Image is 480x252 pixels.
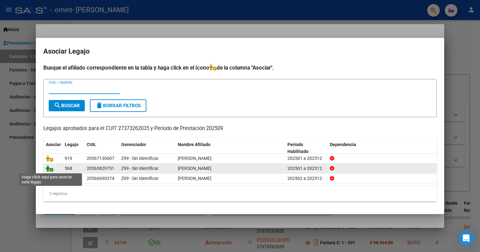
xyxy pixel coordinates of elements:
datatable-header-cell: Nombre Afiliado [175,138,285,159]
span: CUIL [87,142,96,147]
mat-icon: delete [95,102,103,109]
div: 20567130607 [87,155,114,162]
span: RODRIGUEZ LUCIANO BENJAMIN [178,176,211,181]
span: Z99 - Sin Identificar [121,156,159,161]
span: Legajo [65,142,79,147]
span: Asociar [46,142,61,147]
span: Periodo Habilitado [287,142,308,154]
datatable-header-cell: Legajo [62,138,84,159]
span: 568 [65,166,72,171]
div: 3 registros [43,186,437,202]
div: 20566690374 [87,175,114,182]
span: 424 [65,176,72,181]
datatable-header-cell: CUIL [84,138,119,159]
span: RIVERO ELIAS GAEL [178,156,211,161]
span: PEREZ ELIAN [178,166,211,171]
span: Dependencia [330,142,356,147]
button: Borrar Filtros [90,99,146,112]
h2: Asociar Legajo [43,45,437,57]
p: Legajos aprobados para el CUIT 27373262035 y Período de Prestación 202509 [43,125,437,133]
span: Z99 - Sin Identificar [121,176,159,181]
datatable-header-cell: Dependencia [327,138,437,159]
h4: Busque el afiliado correspondiente en la tabla y haga click en el ícono de la columna "Asociar". [43,64,437,72]
div: 202501 a 202512 [287,155,325,162]
mat-icon: search [54,102,61,109]
span: Buscar [54,103,80,108]
datatable-header-cell: Asociar [43,138,62,159]
div: 202501 a 202512 [287,165,325,172]
span: Z99 - Sin Identificar [121,166,159,171]
span: 919 [65,156,72,161]
button: Buscar [49,100,85,111]
span: Borrar Filtros [95,103,141,108]
div: Open Intercom Messenger [459,231,474,246]
span: Gerenciador [121,142,146,147]
datatable-header-cell: Periodo Habilitado [285,138,327,159]
div: 202502 a 202512 [287,175,325,182]
datatable-header-cell: Gerenciador [119,138,175,159]
div: 20565829751 [87,165,114,172]
span: Nombre Afiliado [178,142,210,147]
